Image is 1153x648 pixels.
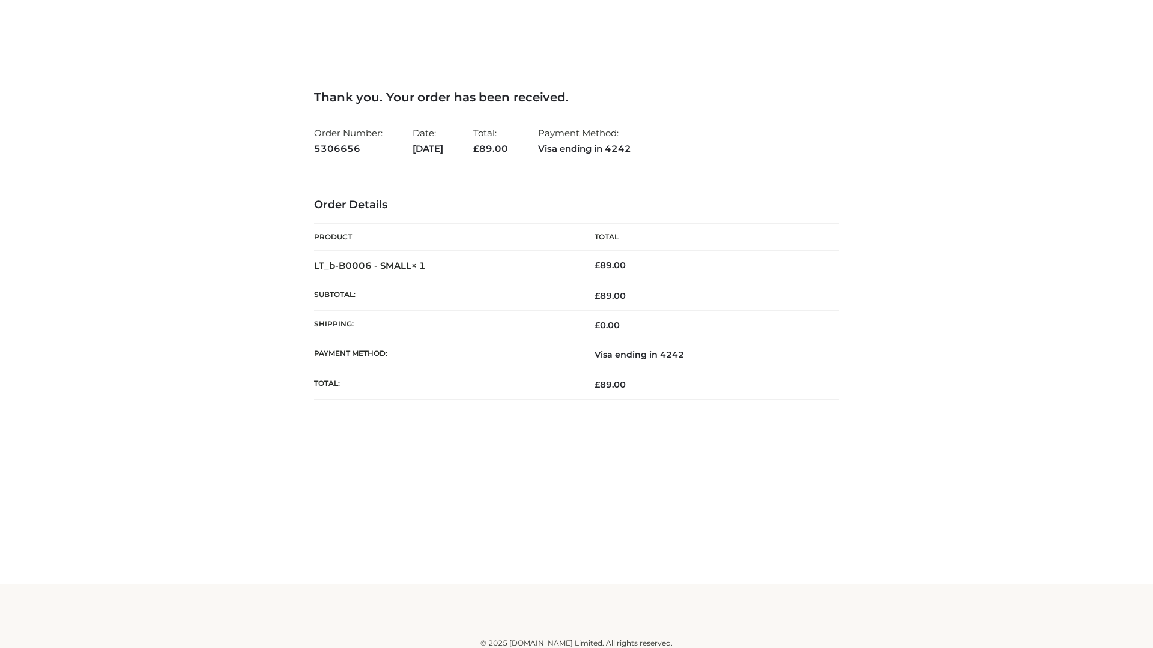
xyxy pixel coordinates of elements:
strong: LT_b-B0006 - SMALL [314,260,426,271]
span: 89.00 [473,143,508,154]
span: £ [473,143,479,154]
li: Order Number: [314,122,383,159]
span: £ [595,320,600,331]
th: Subtotal: [314,281,576,310]
th: Product [314,224,576,251]
strong: 5306656 [314,141,383,157]
strong: × 1 [411,260,426,271]
li: Date: [413,122,443,159]
strong: Visa ending in 4242 [538,141,631,157]
li: Payment Method: [538,122,631,159]
td: Visa ending in 4242 [576,340,839,370]
span: 89.00 [595,379,626,390]
th: Payment method: [314,340,576,370]
h3: Thank you. Your order has been received. [314,90,839,104]
th: Total [576,224,839,251]
span: £ [595,379,600,390]
span: £ [595,260,600,271]
strong: [DATE] [413,141,443,157]
bdi: 89.00 [595,260,626,271]
li: Total: [473,122,508,159]
span: 89.00 [595,290,626,301]
bdi: 0.00 [595,320,620,331]
th: Shipping: [314,311,576,340]
span: £ [595,290,600,301]
h3: Order Details [314,199,839,212]
th: Total: [314,370,576,399]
